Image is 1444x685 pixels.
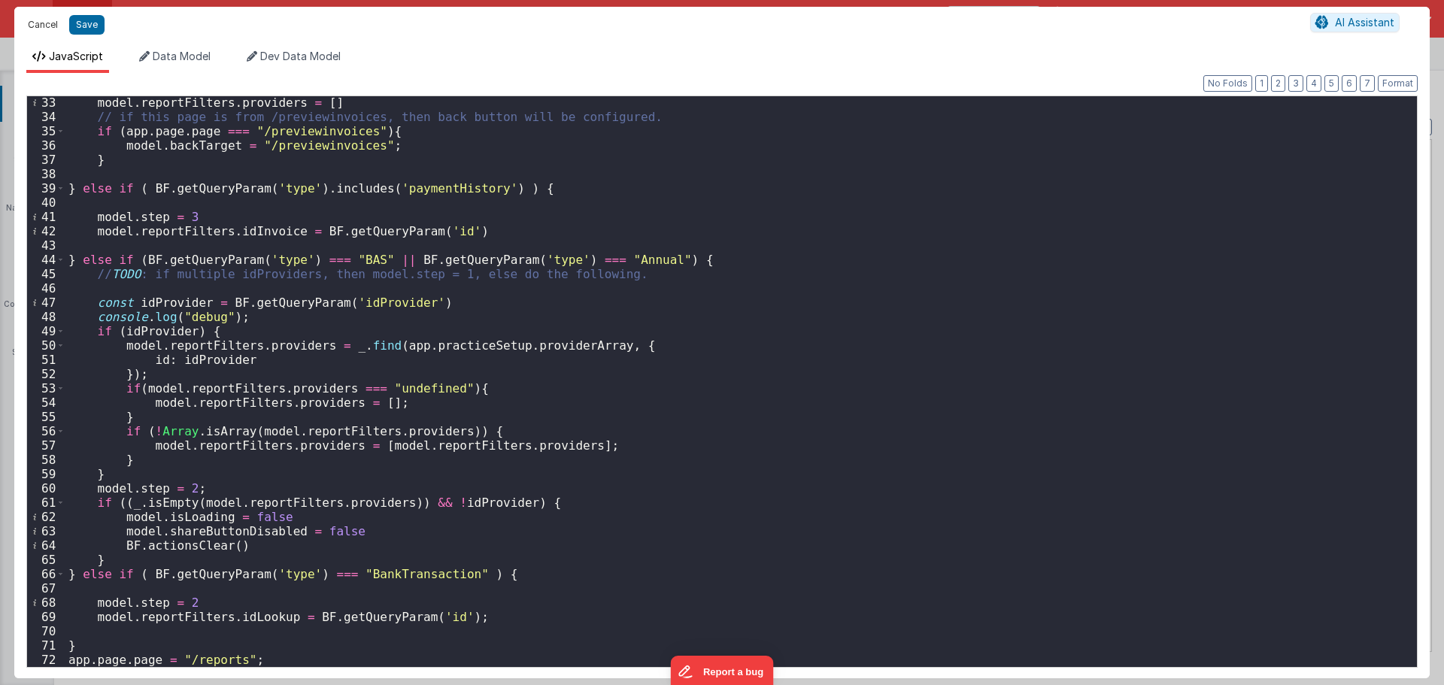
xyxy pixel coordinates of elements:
div: 46 [27,281,65,296]
div: 66 [27,567,65,581]
div: 52 [27,367,65,381]
div: 40 [27,195,65,210]
div: 69 [27,610,65,624]
div: 53 [27,381,65,396]
button: No Folds [1203,75,1252,92]
button: 7 [1360,75,1375,92]
button: 6 [1342,75,1357,92]
button: AI Assistant [1310,13,1400,32]
button: Save [69,15,105,35]
div: 72 [27,653,65,667]
div: 47 [27,296,65,310]
div: 64 [27,538,65,553]
div: 70 [27,624,65,638]
span: Dev Data Model [260,50,341,62]
div: 71 [27,638,65,653]
div: 35 [27,124,65,138]
div: 63 [27,524,65,538]
div: 68 [27,596,65,610]
div: 58 [27,453,65,467]
div: 33 [27,95,65,110]
button: Format [1378,75,1418,92]
button: 5 [1324,75,1339,92]
div: 41 [27,210,65,224]
div: 60 [27,481,65,496]
div: 39 [27,181,65,195]
div: 57 [27,438,65,453]
div: 43 [27,238,65,253]
div: 34 [27,110,65,124]
div: 48 [27,310,65,324]
div: 51 [27,353,65,367]
div: 56 [27,424,65,438]
div: 45 [27,267,65,281]
div: 65 [27,553,65,567]
div: 55 [27,410,65,424]
span: JavaScript [49,50,103,62]
span: AI Assistant [1335,16,1394,29]
button: 1 [1255,75,1268,92]
span: Data Model [153,50,211,62]
div: 54 [27,396,65,410]
div: 59 [27,467,65,481]
div: 38 [27,167,65,181]
div: 62 [27,510,65,524]
div: 36 [27,138,65,153]
div: 50 [27,338,65,353]
div: 61 [27,496,65,510]
button: 4 [1306,75,1321,92]
button: 2 [1271,75,1285,92]
div: 44 [27,253,65,267]
button: 3 [1288,75,1303,92]
div: 67 [27,581,65,596]
div: 49 [27,324,65,338]
div: 42 [27,224,65,238]
button: Cancel [20,14,65,35]
div: 37 [27,153,65,167]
